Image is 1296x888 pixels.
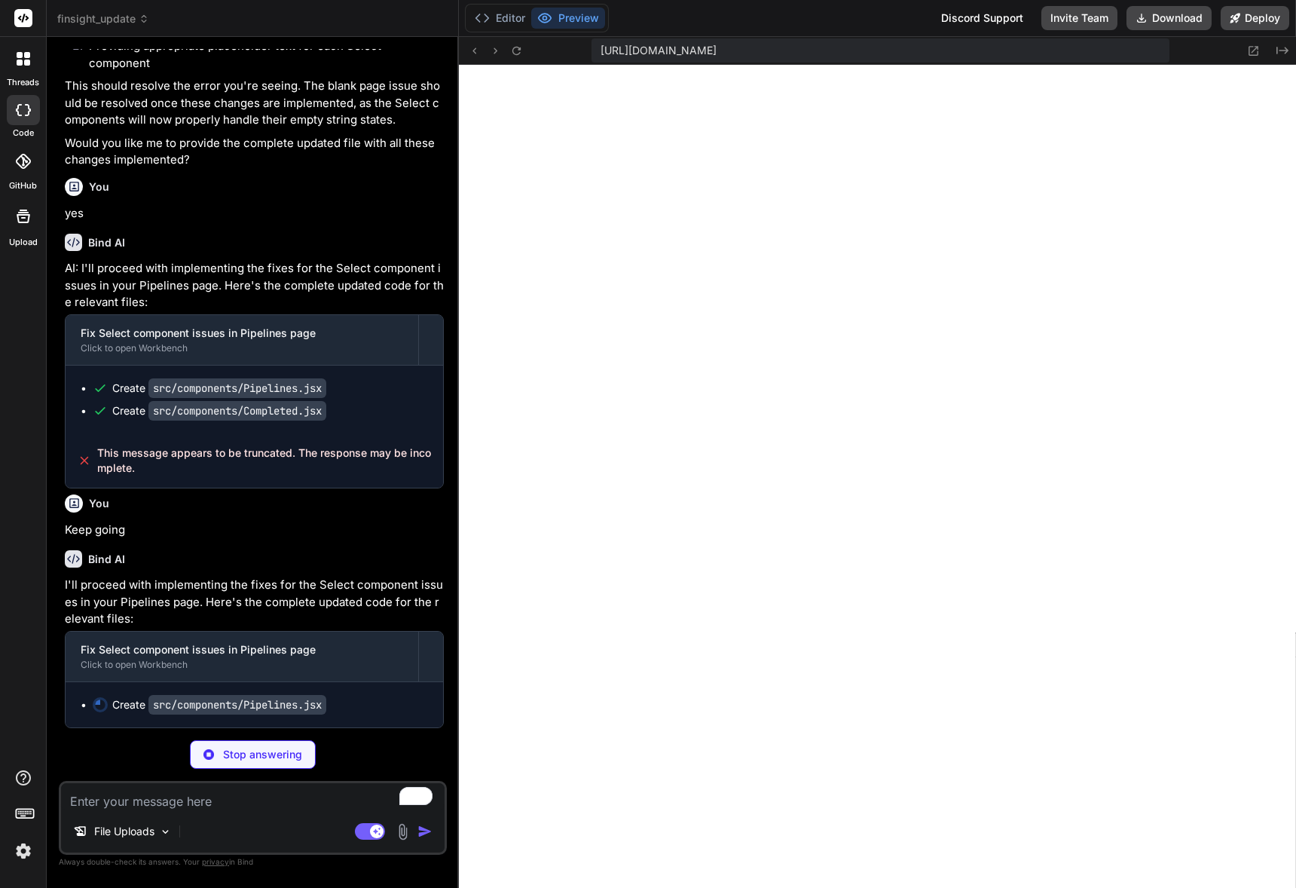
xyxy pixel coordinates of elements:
[932,6,1032,30] div: Discord Support
[57,11,149,26] span: finsight_update
[77,38,444,72] li: Providing appropriate placeholder text for each Select component
[81,642,403,657] div: Fix Select component issues in Pipelines page
[1126,6,1212,30] button: Download
[112,403,326,418] div: Create
[61,783,445,810] textarea: To enrich screen reader interactions, please activate Accessibility in Grammarly extension settings
[9,179,37,192] label: GitHub
[394,823,411,841] img: attachment
[459,65,1296,888] iframe: Preview
[159,825,172,838] img: Pick Models
[202,857,229,866] span: privacy
[66,315,418,365] button: Fix Select component issues in Pipelines pageClick to open Workbench
[112,697,326,712] div: Create
[417,824,433,839] img: icon
[94,824,154,839] p: File Uploads
[148,401,326,421] code: src/components/Completed.jsx
[9,236,38,249] label: Upload
[65,205,444,222] p: yes
[65,577,444,628] p: I'll proceed with implementing the fixes for the Select component issues in your Pipelines page. ...
[11,838,36,864] img: settings
[148,378,326,398] code: src/components/Pipelines.jsx
[7,76,39,89] label: threads
[148,695,326,715] code: src/components/Pipelines.jsx
[89,179,109,194] h6: You
[89,496,109,511] h6: You
[1221,6,1289,30] button: Deploy
[81,342,403,354] div: Click to open Workbench
[469,8,531,29] button: Editor
[59,855,447,869] p: Always double-check its answers. Your in Bind
[223,747,302,762] p: Stop answering
[65,260,444,311] p: AI: I'll proceed with implementing the fixes for the Select component issues in your Pipelines pa...
[531,8,605,29] button: Preview
[97,446,431,476] span: This message appears to be truncated. The response may be incomplete.
[81,326,403,341] div: Fix Select component issues in Pipelines page
[88,552,125,567] h6: Bind AI
[81,659,403,671] div: Click to open Workbench
[65,135,444,169] p: Would you like me to provide the complete updated file with all these changes implemented?
[1041,6,1117,30] button: Invite Team
[13,127,34,139] label: code
[601,43,717,58] span: [URL][DOMAIN_NAME]
[88,235,125,250] h6: Bind AI
[66,632,418,681] button: Fix Select component issues in Pipelines pageClick to open Workbench
[112,381,326,396] div: Create
[65,78,444,129] p: This should resolve the error you're seeing. The blank page issue should be resolved once these c...
[65,522,444,539] p: Keep going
